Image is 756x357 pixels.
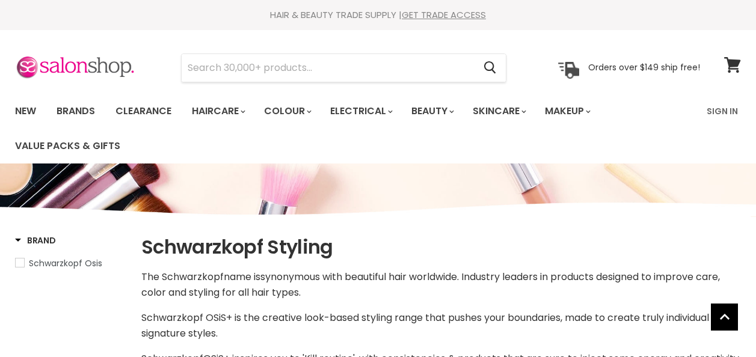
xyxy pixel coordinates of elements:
a: Electrical [321,99,400,124]
a: Schwarzkopf Osis [15,257,126,270]
span: name is [224,270,260,284]
a: Value Packs & Gifts [6,133,129,159]
a: Haircare [183,99,253,124]
span: synonymous with beautiful hair worldwide. Industry leaders in products designed to improve care [260,270,718,284]
span: , color and styling for all hair types. [141,270,720,299]
span: The Schwarzkopf [141,270,224,284]
a: New [6,99,45,124]
input: Search [182,54,474,82]
a: Skincare [464,99,533,124]
a: Beauty [402,99,461,124]
a: Colour [255,99,319,124]
h3: Brand [15,234,56,246]
a: Makeup [536,99,598,124]
span: Schwarzkopf OSiS+ is the creative look-based styling range that pushes your boundaries, made to c... [141,311,709,340]
a: Sign In [699,99,745,124]
p: Orders over $149 ship free! [588,62,700,73]
h1: Schwarzkopf Styling [141,234,741,260]
a: Brands [48,99,104,124]
a: Clearance [106,99,180,124]
form: Product [181,53,506,82]
a: GET TRADE ACCESS [402,8,486,21]
span: Schwarzkopf Osis [29,257,102,269]
ul: Main menu [6,94,699,163]
button: Search [474,54,506,82]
